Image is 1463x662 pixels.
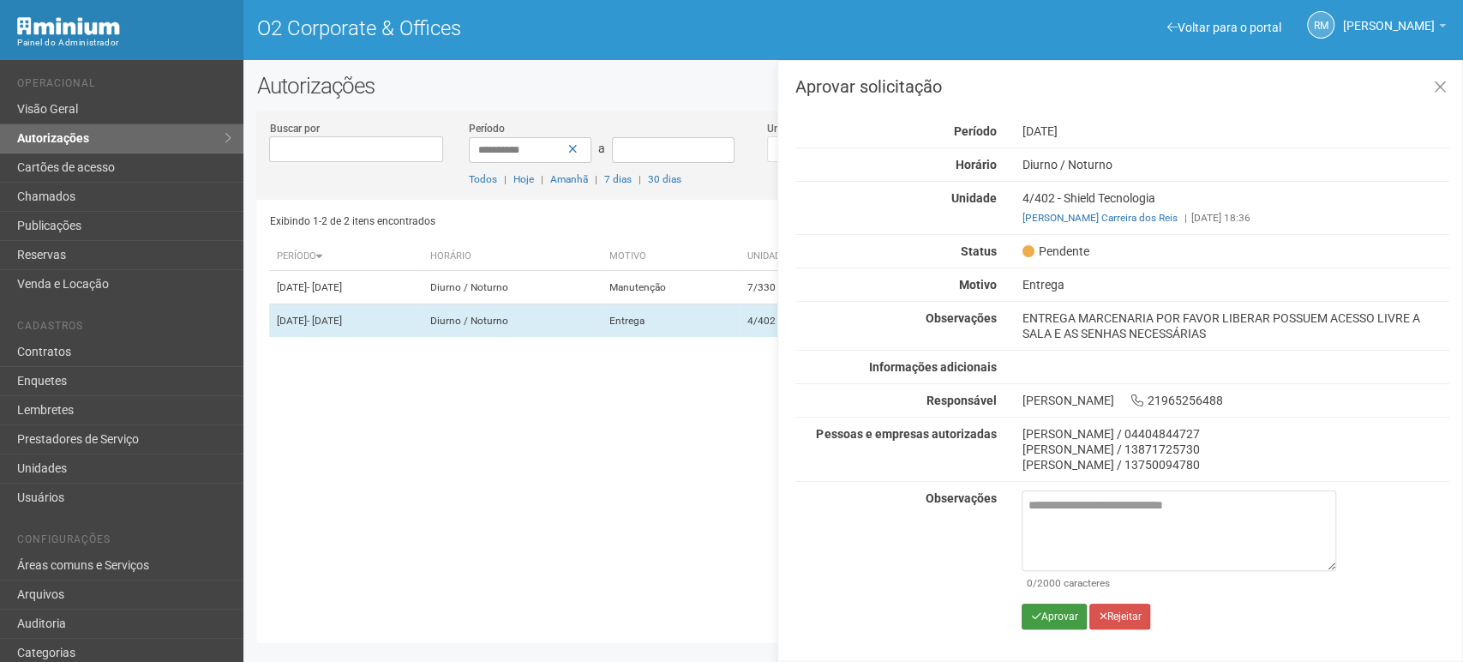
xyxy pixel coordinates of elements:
label: Unidade [767,121,805,136]
a: [PERSON_NAME] [1343,21,1446,35]
div: ENTREGA MARCENARIA POR FAVOR LIBERAR POSSUEM ACESSO LIVRE A SALA E AS SENHAS NECESSÁRIAS [1009,310,1462,341]
span: | [639,173,641,185]
td: [DATE] [269,304,423,338]
button: Rejeitar [1089,604,1150,629]
div: Entrega [1009,277,1462,292]
div: [PERSON_NAME] / 04404844727 [1022,426,1449,442]
img: Minium [17,17,120,35]
div: [PERSON_NAME] / 13871725730 [1022,442,1449,457]
span: Pendente [1022,244,1088,259]
strong: Informações adicionais [868,360,996,374]
a: 30 dias [648,173,681,185]
th: Motivo [603,243,740,271]
td: Manutenção [603,271,740,304]
td: Diurno / Noturno [423,304,603,338]
a: Voltar para o portal [1167,21,1281,34]
a: Fechar [1423,69,1458,106]
strong: Observações [925,311,996,325]
span: - [DATE] [306,315,341,327]
div: [DATE] [1009,123,1462,139]
strong: Motivo [958,278,996,292]
a: RM [1307,11,1334,39]
li: Operacional [17,77,231,95]
a: [PERSON_NAME] Carreira dos Reis [1022,212,1177,224]
a: 7 dias [604,173,632,185]
td: Entrega [603,304,740,338]
span: | [504,173,507,185]
th: Unidade [740,243,842,271]
div: [PERSON_NAME] / 13750094780 [1022,457,1449,472]
span: 0 [1026,577,1032,589]
h3: Aprovar solicitação [795,78,1449,95]
li: Cadastros [17,320,231,338]
span: | [541,173,543,185]
div: [DATE] 18:36 [1022,210,1449,226]
td: 7/330 [740,271,842,304]
div: Painel do Administrador [17,35,231,51]
span: Rogério Machado [1343,3,1435,33]
strong: Unidade [950,191,996,205]
td: 4/402 [740,304,842,338]
strong: Pessoas e empresas autorizadas [816,427,996,441]
div: [PERSON_NAME] 21965256488 [1009,393,1462,408]
strong: Período [953,124,996,138]
span: | [595,173,597,185]
span: | [1184,212,1186,224]
span: - [DATE] [306,281,341,293]
a: Hoje [513,173,534,185]
strong: Responsável [926,394,996,407]
h1: O2 Corporate & Offices [256,17,840,39]
td: [DATE] [269,271,423,304]
button: Aprovar [1022,604,1087,629]
div: Exibindo 1-2 de 2 itens encontrados [269,208,848,234]
h2: Autorizações [256,73,1450,99]
strong: Status [960,244,996,258]
strong: Observações [925,491,996,505]
div: 4/402 - Shield Tecnologia [1009,190,1462,226]
span: a [598,141,605,155]
th: Horário [423,243,603,271]
th: Período [269,243,423,271]
a: Todos [469,173,497,185]
div: Diurno / Noturno [1009,157,1462,172]
label: Período [469,121,505,136]
td: Diurno / Noturno [423,271,603,304]
strong: Horário [955,158,996,172]
li: Configurações [17,533,231,551]
a: Amanhã [550,173,588,185]
label: Buscar por [269,121,319,136]
div: /2000 caracteres [1026,575,1332,591]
